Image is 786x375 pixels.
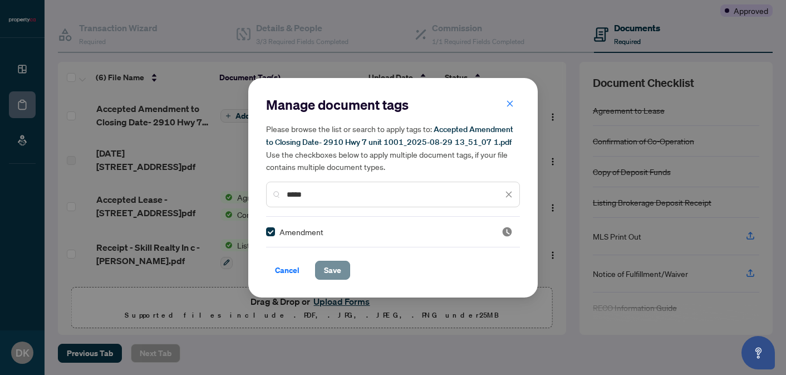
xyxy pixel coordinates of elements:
span: Pending Review [502,226,513,237]
span: Cancel [275,261,299,279]
span: Save [324,261,341,279]
span: Accepted Amendment to Closing Date- 2910 Hwy 7 unit 1001_2025-08-29 13_51_07 1.pdf [266,124,513,147]
button: Cancel [266,261,308,280]
h2: Manage document tags [266,96,520,114]
span: close [505,191,513,198]
button: Open asap [741,336,775,369]
span: close [506,100,514,108]
h5: Please browse the list or search to apply tags to: Use the checkboxes below to apply multiple doc... [266,123,520,173]
img: status [502,226,513,237]
button: Save [315,261,350,280]
span: Amendment [279,226,323,238]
